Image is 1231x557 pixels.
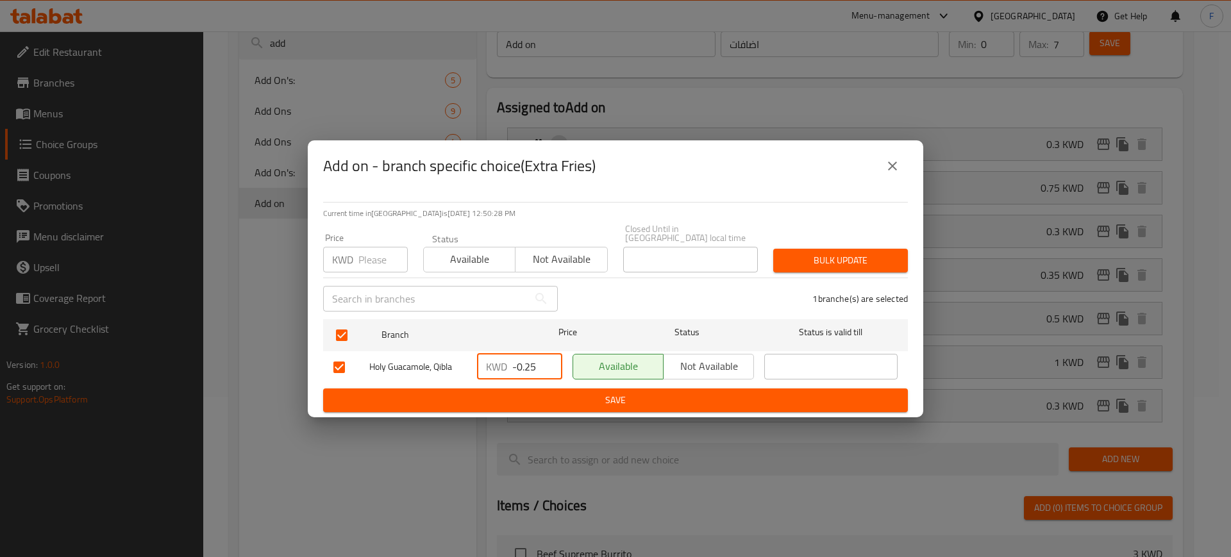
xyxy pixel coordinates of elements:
[323,208,908,219] p: Current time in [GEOGRAPHIC_DATA] is [DATE] 12:50:28 PM
[423,247,515,272] button: Available
[783,253,898,269] span: Bulk update
[515,247,607,272] button: Not available
[521,250,602,269] span: Not available
[323,156,596,176] h2: Add on - branch specific choice(Extra Fries)
[669,357,749,376] span: Not available
[333,392,898,408] span: Save
[573,354,664,379] button: Available
[578,357,658,376] span: Available
[429,250,510,269] span: Available
[332,252,353,267] p: KWD
[358,247,408,272] input: Please enter price
[663,354,754,379] button: Not available
[621,324,754,340] span: Status
[812,292,908,305] p: 1 branche(s) are selected
[525,324,610,340] span: Price
[381,327,515,343] span: Branch
[369,359,467,375] span: Holy Guacamole, Qibla
[512,354,562,379] input: Please enter price
[323,286,528,312] input: Search in branches
[877,151,908,181] button: close
[764,324,898,340] span: Status is valid till
[486,359,507,374] p: KWD
[773,249,908,272] button: Bulk update
[323,388,908,412] button: Save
